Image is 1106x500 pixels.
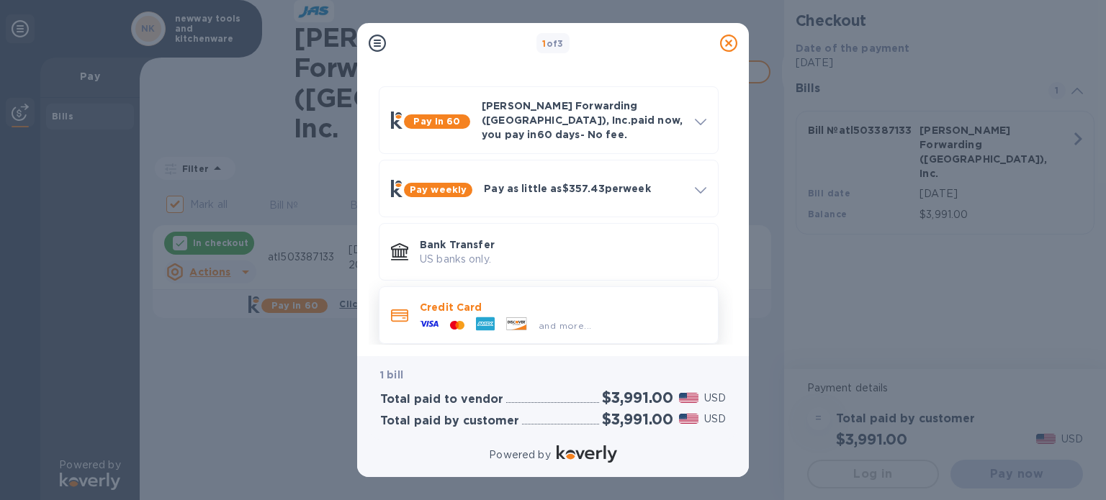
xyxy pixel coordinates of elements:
[542,38,546,49] span: 1
[420,237,706,252] p: Bank Transfer
[380,393,503,406] h3: Total paid to vendor
[679,414,698,424] img: USD
[539,320,591,331] span: and more...
[413,116,460,127] b: Pay in 60
[602,410,673,428] h2: $3,991.00
[410,184,467,195] b: Pay weekly
[380,414,519,428] h3: Total paid by customer
[704,391,726,406] p: USD
[420,300,706,314] p: Credit Card
[482,99,683,142] p: [PERSON_NAME] Forwarding ([GEOGRAPHIC_DATA]), Inc. paid now, you pay in 60 days - No fee.
[704,412,726,427] p: USD
[484,181,683,196] p: Pay as little as $357.43 per week
[557,445,617,463] img: Logo
[420,252,706,267] p: US banks only.
[542,38,564,49] b: of 3
[489,447,550,463] p: Powered by
[602,388,673,406] h2: $3,991.00
[380,369,403,381] b: 1 bill
[679,393,698,403] img: USD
